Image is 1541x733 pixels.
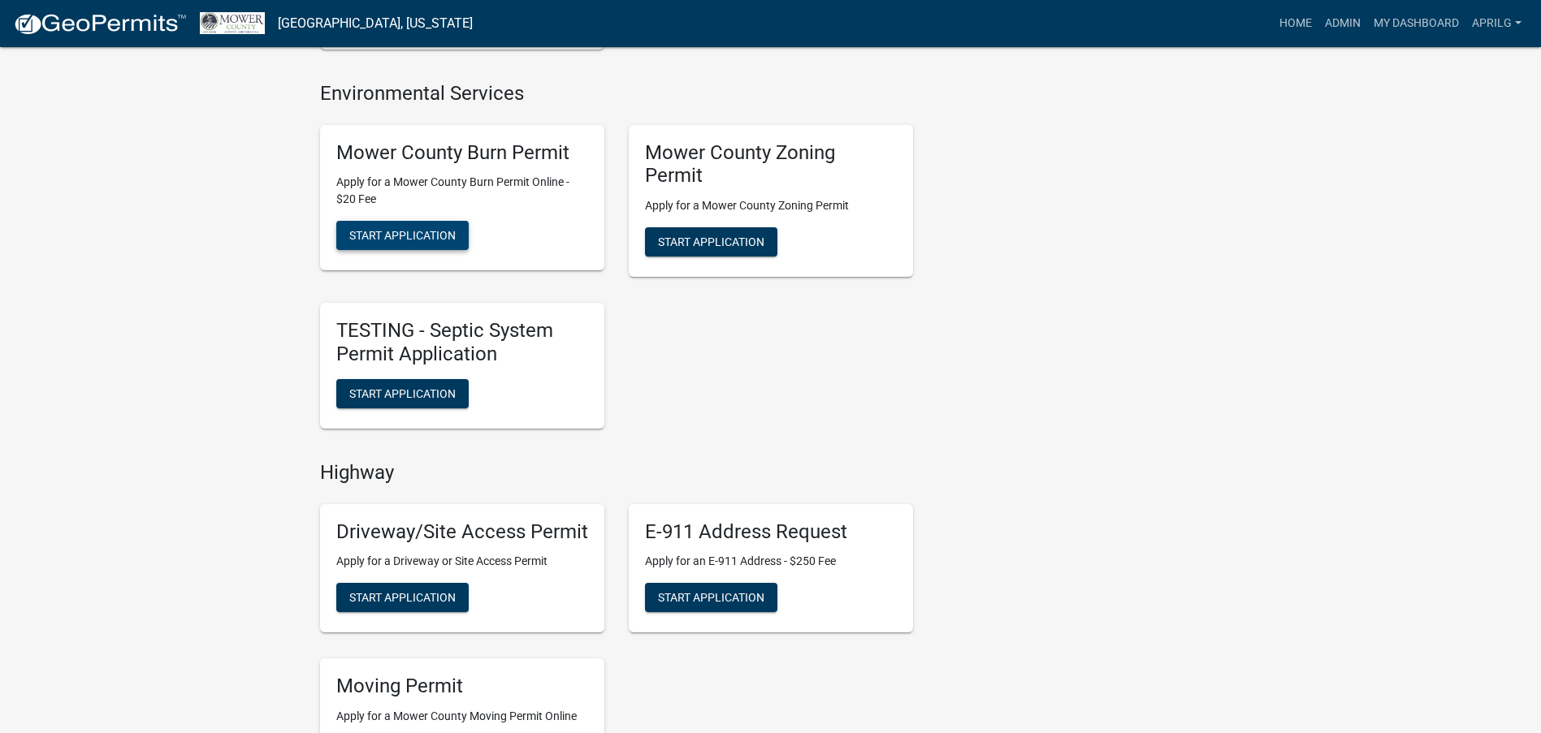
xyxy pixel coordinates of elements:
h5: Moving Permit [336,675,588,698]
p: Apply for an E-911 Address - $250 Fee [645,553,897,570]
a: [GEOGRAPHIC_DATA], [US_STATE] [278,10,473,37]
span: Start Application [658,235,764,248]
img: Mower County, Minnesota [200,12,265,34]
button: Start Application [336,379,469,408]
h5: TESTING - Septic System Permit Application [336,319,588,366]
a: Home [1273,8,1318,39]
span: Start Application [658,591,764,604]
p: Apply for a Driveway or Site Access Permit [336,553,588,570]
a: My Dashboard [1367,8,1465,39]
button: Start Application [336,221,469,250]
p: Apply for a Mower County Burn Permit Online - $20 Fee [336,174,588,208]
h4: Environmental Services [320,82,913,106]
h5: Driveway/Site Access Permit [336,520,588,544]
span: Start Application [349,229,456,242]
span: Start Application [349,386,456,399]
h5: E-911 Address Request [645,520,897,544]
p: Apply for a Mower County Moving Permit Online [336,708,588,725]
button: Start Application [336,583,469,612]
h5: Mower County Zoning Permit [645,141,897,188]
h5: Mower County Burn Permit [336,141,588,165]
p: Apply for a Mower County Zoning Permit [645,197,897,214]
button: Start Application [645,583,777,612]
h4: Highway [320,461,913,485]
button: Start Application [645,227,777,257]
a: Admin [1318,8,1367,39]
span: Start Application [349,591,456,604]
a: aprilg [1465,8,1528,39]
